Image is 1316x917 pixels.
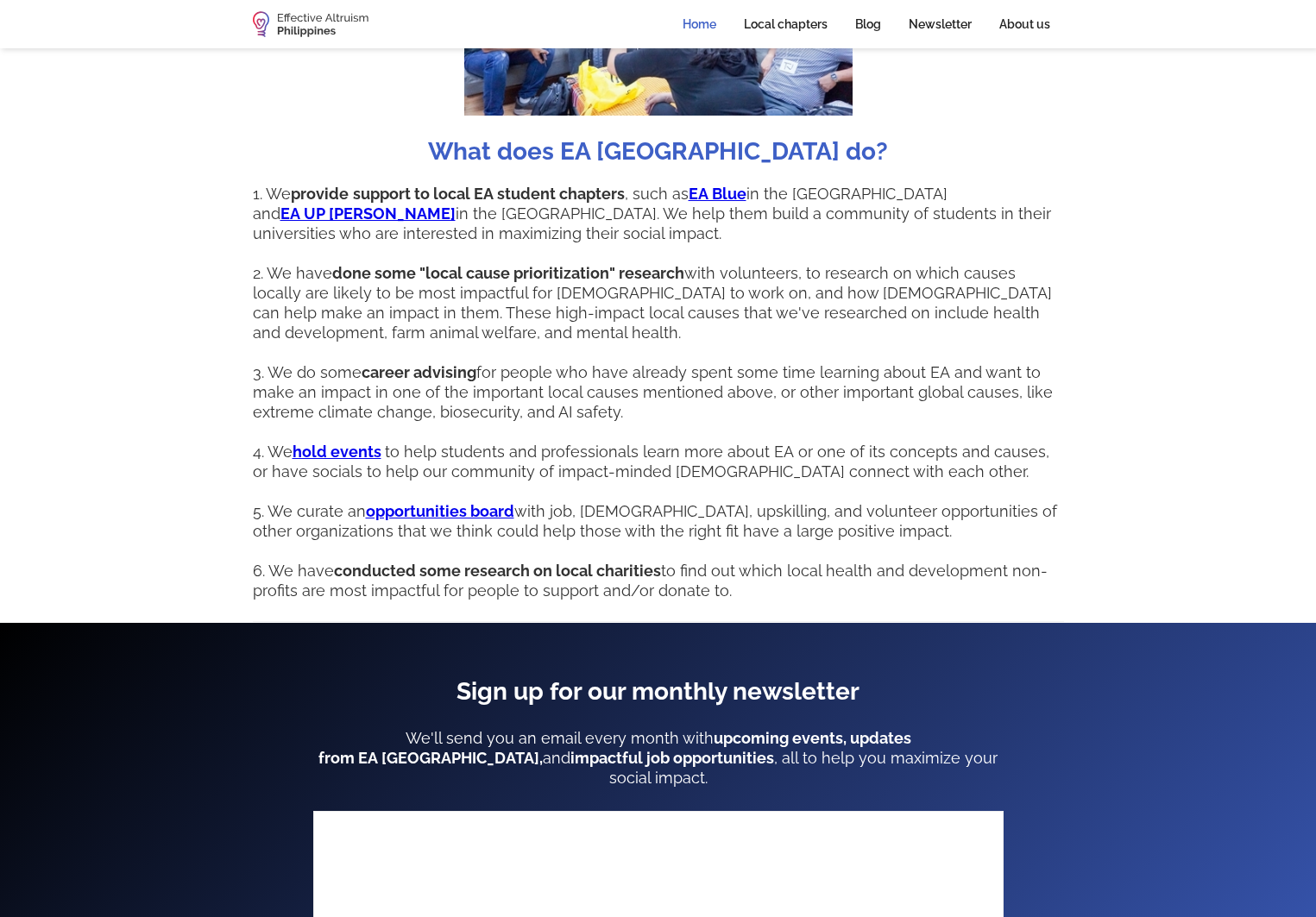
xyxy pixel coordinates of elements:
[428,136,888,167] h2: What does EA [GEOGRAPHIC_DATA] do?
[985,5,1064,43] a: About us
[318,729,911,767] strong: upcoming events, updates from EA [GEOGRAPHIC_DATA],
[253,11,368,37] a: home
[366,502,514,520] a: opportunities board
[669,5,730,43] a: Home
[895,5,985,43] a: Newsletter
[689,185,746,203] a: EA Blue
[293,443,381,461] a: hold events
[280,204,456,223] a: EA UP [PERSON_NAME]
[313,728,1004,788] p: We'll send you an email every month with and , all to help you maximize your social impact.
[841,5,895,43] a: Blog
[313,676,1004,707] h2: Sign up for our monthly newsletter
[362,363,476,381] strong: career advising
[334,562,661,580] strong: conducted some research on local charities
[570,749,774,767] strong: impactful job opportunities
[730,5,841,43] a: Local chapters
[291,185,349,203] strong: provide
[332,264,684,282] strong: done some "local cause prioritization" research
[253,184,1064,600] p: 1. We , such as in the [GEOGRAPHIC_DATA] and in the [GEOGRAPHIC_DATA]. We help them build a commu...
[353,185,625,203] strong: support to local EA student chapters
